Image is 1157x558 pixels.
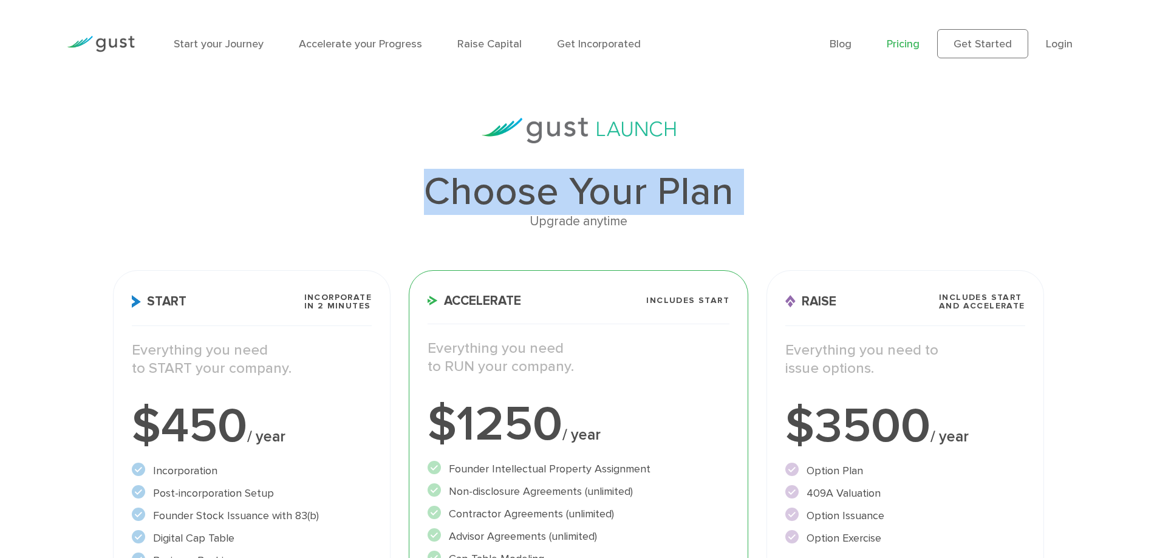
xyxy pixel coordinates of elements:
[428,461,729,477] li: Founder Intellectual Property Assignment
[428,506,729,522] li: Contractor Agreements (unlimited)
[428,483,729,500] li: Non-disclosure Agreements (unlimited)
[930,427,969,446] span: / year
[785,463,1025,479] li: Option Plan
[428,296,438,305] img: Accelerate Icon
[830,38,852,50] a: Blog
[132,463,372,479] li: Incorporation
[785,485,1025,502] li: 409A Valuation
[785,295,836,308] span: Raise
[174,38,264,50] a: Start your Journey
[132,295,186,308] span: Start
[304,293,372,310] span: Incorporate in 2 Minutes
[482,118,676,143] img: gust-launch-logos.svg
[1046,38,1073,50] a: Login
[457,38,522,50] a: Raise Capital
[132,508,372,524] li: Founder Stock Issuance with 83(b)
[67,36,135,52] img: Gust Logo
[113,211,1043,232] div: Upgrade anytime
[132,530,372,546] li: Digital Cap Table
[785,530,1025,546] li: Option Exercise
[557,38,641,50] a: Get Incorporated
[785,508,1025,524] li: Option Issuance
[247,427,285,446] span: / year
[428,528,729,545] li: Advisor Agreements (unlimited)
[299,38,422,50] a: Accelerate your Progress
[887,38,920,50] a: Pricing
[785,295,796,308] img: Raise Icon
[132,341,372,378] p: Everything you need to START your company.
[646,296,729,305] span: Includes START
[785,341,1025,378] p: Everything you need to issue options.
[937,29,1028,58] a: Get Started
[428,400,729,449] div: $1250
[113,172,1043,211] h1: Choose Your Plan
[132,485,372,502] li: Post-incorporation Setup
[428,339,729,376] p: Everything you need to RUN your company.
[785,402,1025,451] div: $3500
[939,293,1025,310] span: Includes START and ACCELERATE
[132,295,141,308] img: Start Icon X2
[428,294,521,307] span: Accelerate
[132,402,372,451] div: $450
[562,426,601,444] span: / year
